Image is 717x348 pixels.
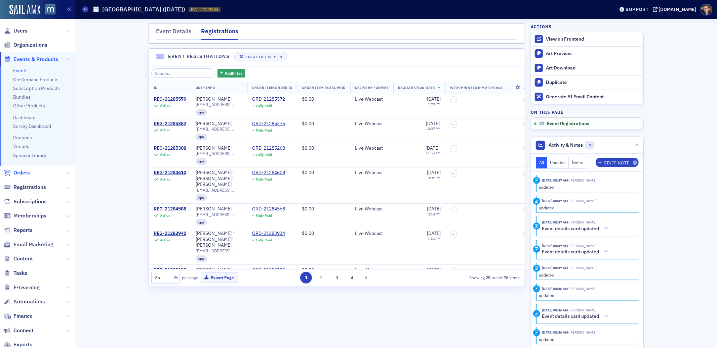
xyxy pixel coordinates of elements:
div: REG-21285308 [154,145,186,151]
div: Active [160,128,170,132]
div: Live Webcast [355,206,389,212]
span: Events & Products [13,56,58,63]
span: – [452,232,454,236]
div: Active [160,103,170,108]
a: Coupons [13,135,32,141]
time: 8/25/2025 08:47 AM [542,220,568,225]
div: Update [533,265,540,272]
span: User Info [196,85,215,90]
time: 7:48 AM [428,236,441,241]
div: Activity [533,222,540,230]
div: Live Webcast [355,145,389,151]
a: ORD-21284608 [252,170,285,176]
a: REG-21283940 [154,231,186,237]
div: cpa [196,194,207,201]
button: Toggle Full Screen [234,52,287,61]
span: Dee Sullivan [568,198,597,203]
a: On-Demand Products [13,77,58,83]
span: Order Item Total Paid [302,85,346,90]
div: ORD-21284568 [252,206,285,212]
div: updated [539,272,634,278]
div: cpa [196,255,207,262]
a: Subscriptions [4,198,47,205]
button: Generate AI Email Content [531,90,643,104]
button: AddFilter [217,69,245,78]
span: Dee Sullivan [568,308,597,312]
button: Duplicate [531,75,643,90]
time: 8/25/2025 08:46 AM [542,308,568,312]
button: Updates [547,157,569,168]
a: REG-21284610 [154,170,186,176]
strong: 25 [485,275,492,281]
div: [DOMAIN_NAME] [659,6,696,12]
div: Activity [533,246,540,253]
span: [DATE] [427,267,441,273]
span: Organizations [13,41,47,49]
span: $0.00 [302,96,314,102]
div: [PERSON_NAME] [196,121,232,127]
span: Orders [13,169,30,177]
button: [DOMAIN_NAME] [653,7,699,12]
div: Fully Paid [256,153,272,157]
span: [DATE] [427,230,441,236]
span: Delivery Format [355,85,389,90]
a: Events & Products [4,56,58,63]
span: Memberships [13,212,46,219]
div: ORD-21285268 [252,145,285,151]
span: Add Filter [225,70,242,76]
div: Fully Paid [256,213,272,218]
span: EVT-21223784 [191,7,218,12]
span: Subscriptions [13,198,47,205]
button: Notes [569,157,586,168]
div: [PERSON_NAME] "[PERSON_NAME]" [PERSON_NAME] [196,170,243,188]
time: 8/25/2025 08:47 AM [542,198,568,203]
time: 8/25/2025 08:47 AM [542,243,568,248]
span: Email Marketing [13,241,53,248]
span: [EMAIL_ADDRESS][DOMAIN_NAME] [196,248,243,253]
button: Event details card updated [542,225,611,232]
time: 8/25/2025 08:47 AM [542,178,568,183]
span: [EMAIL_ADDRESS][DOMAIN_NAME] [196,212,243,217]
span: Dee Sullivan [568,265,597,270]
a: Memberships [4,212,46,219]
span: $0.00 [302,145,314,151]
span: – [452,147,454,151]
span: Profile [701,4,712,15]
a: Users [4,27,28,35]
a: REG-21285579 [154,96,186,102]
div: Generate AI Email Content [546,94,640,100]
div: [PERSON_NAME] [196,267,232,273]
div: Fully Paid [256,238,272,242]
h5: Event details card updated [542,313,599,319]
a: [PERSON_NAME] "[PERSON_NAME]" [PERSON_NAME] [196,231,243,248]
span: – [452,122,454,126]
span: Users [13,27,28,35]
span: [EMAIL_ADDRESS][DOMAIN_NAME] [196,102,243,107]
div: Toggle Full Screen [244,55,282,59]
a: Bundles [13,94,31,100]
strong: 76 [503,275,510,281]
time: 8/25/2025 08:46 AM [542,330,568,335]
div: Update [533,329,540,336]
img: SailAMX [45,4,55,15]
span: Dee Sullivan [568,220,597,225]
a: ORD-21285572 [252,96,285,102]
a: ORD-21283934 [252,231,285,237]
span: Dee Sullivan [568,178,597,183]
div: Event Details [156,27,192,39]
a: Registrations [4,184,46,191]
div: Showing out of items [402,275,520,281]
a: View Homepage [40,4,55,16]
a: Email Marketing [4,241,53,248]
div: Activity [533,310,540,317]
img: SailAMX [9,5,40,15]
span: ID [154,85,158,90]
span: [DATE] [427,96,441,102]
div: Fully Paid [256,177,272,182]
time: 8/25/2025 08:47 AM [542,265,568,270]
